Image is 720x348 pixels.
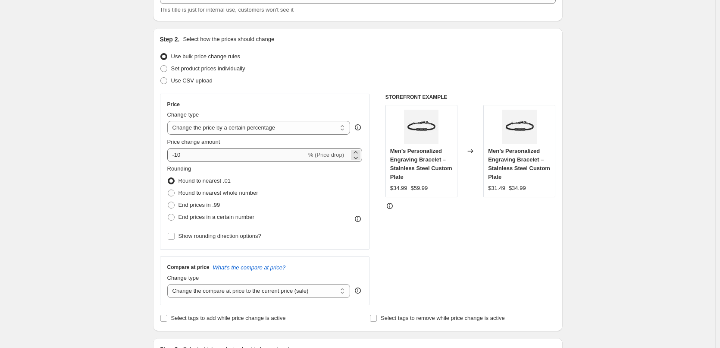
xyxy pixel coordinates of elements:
[404,110,438,144] img: Men_sPersonalizedEngravingBracelet_StainlessSteelCustomPlate_1_-gigapixel_80x.jpg
[167,148,307,162] input: -15
[411,184,428,193] strike: $59.99
[160,6,294,13] span: This title is just for internal use, customers won't see it
[167,101,180,108] h3: Price
[178,177,231,184] span: Round to nearest .01
[488,184,505,193] div: $31.49
[167,139,220,145] span: Price change amount
[308,152,344,158] span: % (Price drop)
[385,94,556,101] h6: STOREFRONT EXAMPLE
[390,184,407,193] div: $34.99
[178,190,258,196] span: Round to nearest whole number
[488,148,550,180] span: Men’s Personalized Engraving Bracelet – Stainless Steel Custom Plate
[178,202,220,208] span: End prices in .99
[167,165,191,172] span: Rounding
[354,123,362,132] div: help
[502,110,537,144] img: Men_sPersonalizedEngravingBracelet_StainlessSteelCustomPlate_1_-gigapixel_80x.jpg
[167,275,199,281] span: Change type
[167,111,199,118] span: Change type
[167,264,210,271] h3: Compare at price
[381,315,505,321] span: Select tags to remove while price change is active
[171,315,286,321] span: Select tags to add while price change is active
[509,184,526,193] strike: $34.99
[213,264,286,271] button: What's the compare at price?
[171,77,213,84] span: Use CSV upload
[178,233,261,239] span: Show rounding direction options?
[178,214,254,220] span: End prices in a certain number
[183,35,274,44] p: Select how the prices should change
[160,35,180,44] h2: Step 2.
[171,65,245,72] span: Set product prices individually
[354,286,362,295] div: help
[171,53,240,60] span: Use bulk price change rules
[390,148,452,180] span: Men’s Personalized Engraving Bracelet – Stainless Steel Custom Plate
